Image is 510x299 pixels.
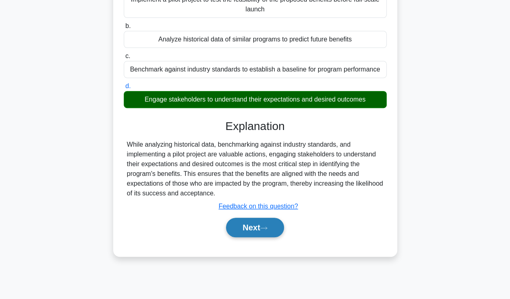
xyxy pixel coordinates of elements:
div: While analyzing historical data, benchmarking against industry standards, and implementing a pilo... [127,140,383,198]
div: Engage stakeholders to understand their expectations and desired outcomes [124,91,387,108]
button: Next [226,218,284,237]
div: Benchmark against industry standards to establish a baseline for program performance [124,61,387,78]
div: Analyze historical data of similar programs to predict future benefits [124,31,387,48]
span: c. [125,52,130,59]
h3: Explanation [129,119,382,133]
span: b. [125,22,131,29]
span: d. [125,82,131,89]
a: Feedback on this question? [219,203,298,210]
